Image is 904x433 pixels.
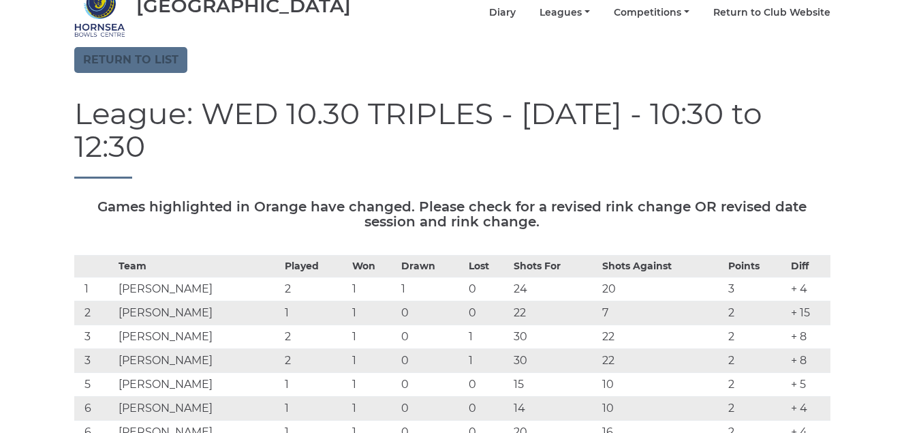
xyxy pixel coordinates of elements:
td: 1 [465,325,510,348]
th: Won [349,255,398,277]
td: 22 [599,325,724,348]
td: 2 [281,348,349,372]
a: Return to Club Website [713,6,830,19]
td: 10 [599,372,724,396]
td: 10 [599,396,724,420]
td: [PERSON_NAME] [115,396,281,420]
th: Drawn [398,255,465,277]
td: 6 [74,396,116,420]
td: 5 [74,372,116,396]
td: 22 [510,301,599,325]
td: 1 [281,396,349,420]
td: 3 [74,348,116,372]
a: Leagues [540,6,590,19]
td: [PERSON_NAME] [115,277,281,301]
td: 1 [281,372,349,396]
td: + 8 [788,325,830,348]
h1: League: WED 10.30 TRIPLES - [DATE] - 10:30 to 12:30 [74,97,830,179]
td: 2 [725,325,788,348]
td: [PERSON_NAME] [115,301,281,325]
td: + 4 [788,277,830,301]
td: 7 [599,301,724,325]
td: + 8 [788,348,830,372]
th: Diff [788,255,830,277]
td: 0 [465,301,510,325]
td: 14 [510,396,599,420]
td: [PERSON_NAME] [115,372,281,396]
td: [PERSON_NAME] [115,325,281,348]
td: 1 [349,348,398,372]
td: 1 [349,372,398,396]
td: 22 [599,348,724,372]
h5: Games highlighted in Orange have changed. Please check for a revised rink change OR revised date ... [74,199,830,229]
td: 1 [349,396,398,420]
a: Diary [489,6,516,19]
td: 2 [281,277,349,301]
td: 20 [599,277,724,301]
td: 1 [398,277,465,301]
td: 1 [349,301,398,325]
td: 1 [465,348,510,372]
td: 1 [74,277,116,301]
th: Played [281,255,349,277]
a: Competitions [614,6,689,19]
td: 0 [465,396,510,420]
td: + 4 [788,396,830,420]
td: [PERSON_NAME] [115,348,281,372]
td: 2 [725,396,788,420]
th: Team [115,255,281,277]
td: 3 [74,325,116,348]
td: 2 [281,325,349,348]
td: 0 [398,396,465,420]
td: 1 [349,277,398,301]
td: 0 [465,372,510,396]
td: 0 [398,372,465,396]
a: Return to list [74,47,187,73]
td: 24 [510,277,599,301]
td: + 15 [788,301,830,325]
td: 2 [725,348,788,372]
td: 0 [398,325,465,348]
th: Lost [465,255,510,277]
td: 3 [725,277,788,301]
td: 2 [74,301,116,325]
td: 1 [349,325,398,348]
td: 15 [510,372,599,396]
th: Points [725,255,788,277]
td: 2 [725,372,788,396]
td: 30 [510,325,599,348]
td: 0 [398,348,465,372]
td: 0 [465,277,510,301]
td: + 5 [788,372,830,396]
th: Shots Against [599,255,724,277]
td: 2 [725,301,788,325]
th: Shots For [510,255,599,277]
td: 1 [281,301,349,325]
td: 30 [510,348,599,372]
td: 0 [398,301,465,325]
